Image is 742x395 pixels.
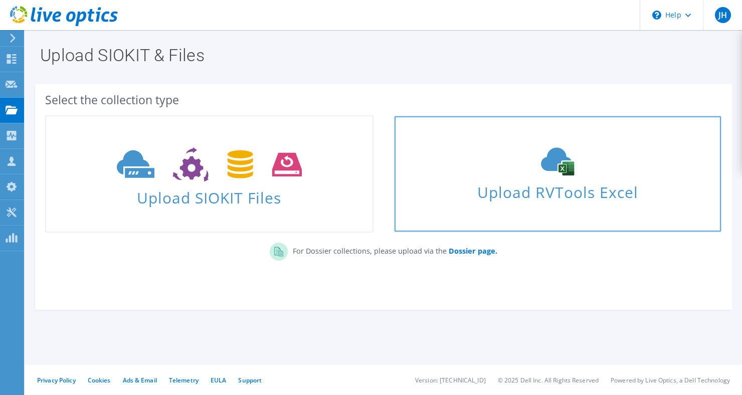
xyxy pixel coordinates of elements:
[394,115,722,233] a: Upload RVTools Excel
[395,179,721,201] span: Upload RVTools Excel
[46,184,373,206] span: Upload SIOKIT Files
[45,115,374,233] a: Upload SIOKIT Files
[652,11,661,20] svg: \n
[498,376,599,384] li: © 2025 Dell Inc. All Rights Reserved
[211,376,226,384] a: EULA
[40,47,722,64] h1: Upload SIOKIT & Files
[715,7,731,23] span: JH
[449,246,497,256] b: Dossier page.
[447,246,497,256] a: Dossier page.
[88,376,111,384] a: Cookies
[288,243,497,257] p: For Dossier collections, please upload via the
[123,376,157,384] a: Ads & Email
[415,376,486,384] li: Version: [TECHNICAL_ID]
[37,376,76,384] a: Privacy Policy
[238,376,262,384] a: Support
[611,376,730,384] li: Powered by Live Optics, a Dell Technology
[169,376,199,384] a: Telemetry
[45,94,722,105] div: Select the collection type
